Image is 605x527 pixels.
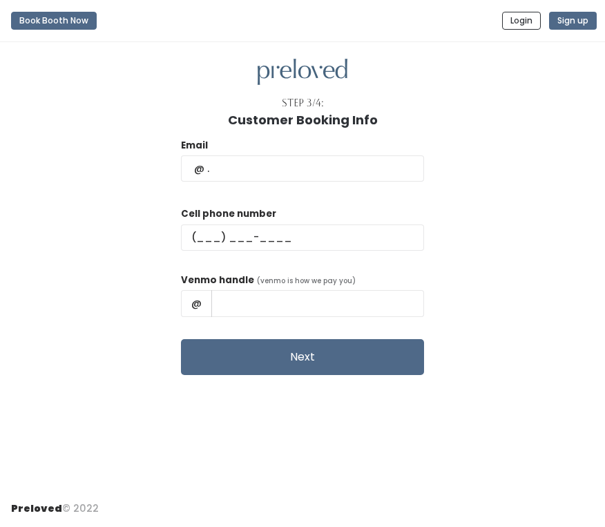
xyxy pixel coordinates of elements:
[181,207,276,221] label: Cell phone number
[181,339,424,375] button: Next
[257,276,356,286] span: (venmo is how we pay you)
[181,290,212,316] span: @
[258,59,347,86] img: preloved logo
[282,96,324,111] div: Step 3/4:
[11,501,62,515] span: Preloved
[181,139,208,153] label: Email
[181,224,424,251] input: (___) ___-____
[11,490,99,516] div: © 2022
[11,12,97,30] button: Book Booth Now
[11,6,97,36] a: Book Booth Now
[181,274,254,287] label: Venmo handle
[549,12,597,30] button: Sign up
[228,113,378,127] h1: Customer Booking Info
[502,12,541,30] button: Login
[181,155,424,182] input: @ .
